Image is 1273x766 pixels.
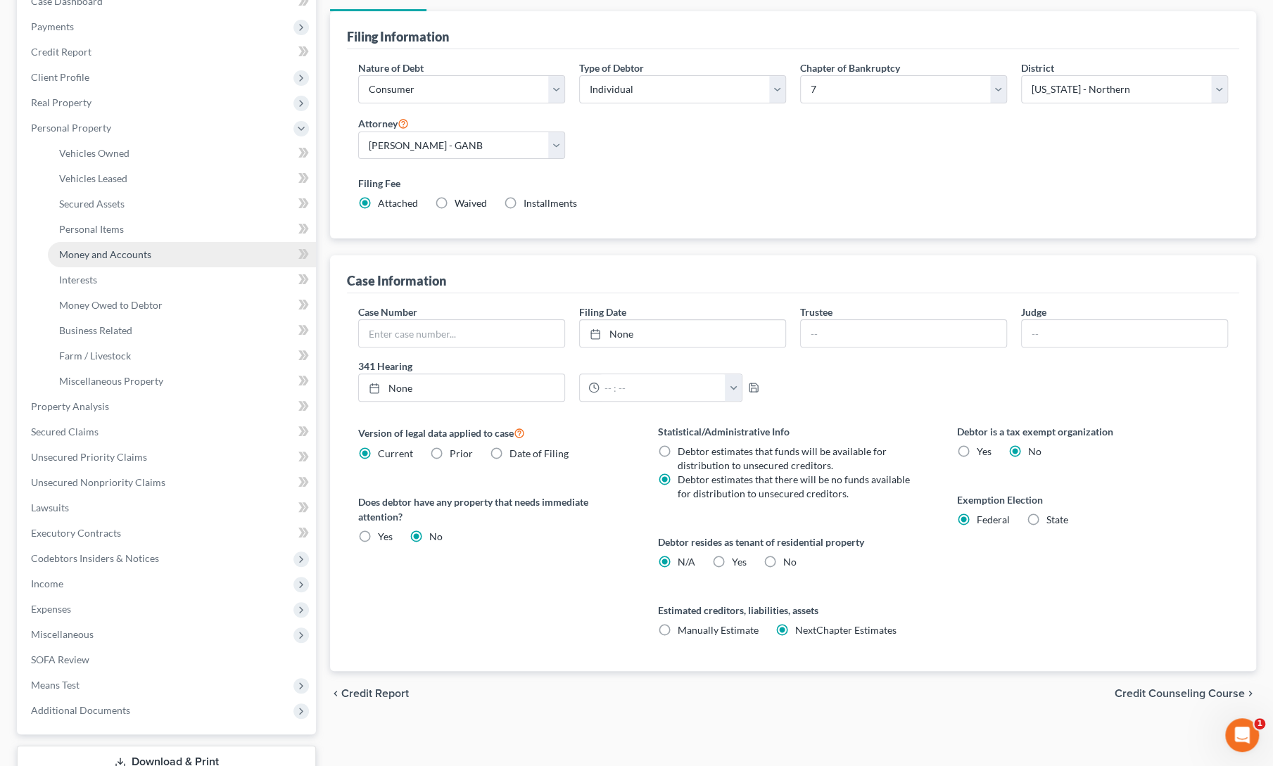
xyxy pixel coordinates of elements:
[678,445,887,471] span: Debtor estimates that funds will be available for distribution to unsecured creditors.
[48,166,316,191] a: Vehicles Leased
[59,248,151,260] span: Money and Accounts
[509,447,569,459] span: Date of Filing
[59,172,127,184] span: Vehicles Leased
[20,445,316,470] a: Unsecured Priority Claims
[31,122,111,134] span: Personal Property
[450,447,473,459] span: Prior
[48,267,316,293] a: Interests
[59,299,163,311] span: Money Owed to Debtor
[31,71,89,83] span: Client Profile
[48,217,316,242] a: Personal Items
[20,647,316,672] a: SOFA Review
[20,394,316,419] a: Property Analysis
[1021,305,1046,319] label: Judge
[957,492,1228,507] label: Exemption Election
[795,624,897,636] span: NextChapter Estimates
[31,679,80,691] span: Means Test
[48,343,316,369] a: Farm / Livestock
[59,350,131,362] span: Farm / Livestock
[20,39,316,65] a: Credit Report
[732,556,747,568] span: Yes
[359,374,564,401] a: None
[957,424,1228,439] label: Debtor is a tax exempt organization
[378,530,393,542] span: Yes
[31,704,130,716] span: Additional Documents
[1254,718,1265,729] span: 1
[1115,688,1245,699] span: Credit Counseling Course
[800,60,900,75] label: Chapter of Bankruptcy
[31,20,74,32] span: Payments
[31,476,165,488] span: Unsecured Nonpriority Claims
[59,223,124,235] span: Personal Items
[358,60,424,75] label: Nature of Debt
[524,197,577,209] span: Installments
[330,688,409,699] button: chevron_left Credit Report
[678,624,759,636] span: Manually Estimate
[31,46,91,58] span: Credit Report
[455,197,487,209] span: Waived
[31,628,94,640] span: Miscellaneous
[801,320,1006,347] input: --
[1225,718,1259,752] iframe: Intercom live chat
[20,470,316,495] a: Unsecured Nonpriority Claims
[59,147,129,159] span: Vehicles Owned
[31,400,109,412] span: Property Analysis
[378,447,413,459] span: Current
[330,688,341,699] i: chevron_left
[358,424,629,441] label: Version of legal data applied to case
[48,191,316,217] a: Secured Assets
[31,603,71,615] span: Expenses
[358,176,1228,191] label: Filing Fee
[678,556,695,568] span: N/A
[977,513,1010,525] span: Federal
[347,28,449,45] div: Filing Information
[678,473,910,499] span: Debtor estimates that there will be no funds available for distribution to unsecured creditors.
[31,653,89,665] span: SOFA Review
[59,375,163,387] span: Miscellaneous Property
[20,495,316,521] a: Lawsuits
[580,320,785,347] a: None
[31,502,69,513] span: Lawsuits
[31,96,91,108] span: Real Property
[59,324,132,336] span: Business Related
[48,141,316,166] a: Vehicles Owned
[20,419,316,445] a: Secured Claims
[59,274,97,286] span: Interests
[579,60,644,75] label: Type of Debtor
[658,535,929,549] label: Debtor resides as tenant of residential property
[1028,445,1041,457] span: No
[351,359,793,374] label: 341 Hearing
[1046,513,1068,525] span: State
[347,272,446,289] div: Case Information
[429,530,443,542] span: No
[658,603,929,618] label: Estimated creditors, liabilities, assets
[1115,688,1256,699] button: Credit Counseling Course chevron_right
[31,451,147,463] span: Unsecured Priority Claims
[579,305,626,319] label: Filing Date
[48,318,316,343] a: Business Related
[1021,60,1054,75] label: District
[48,293,316,318] a: Money Owed to Debtor
[20,521,316,546] a: Executory Contracts
[378,197,418,209] span: Attached
[341,688,409,699] span: Credit Report
[31,426,99,438] span: Secured Claims
[977,445,992,457] span: Yes
[1022,320,1227,347] input: --
[358,494,629,524] label: Does debtor have any property that needs immediate attention?
[48,369,316,394] a: Miscellaneous Property
[59,198,125,210] span: Secured Assets
[31,552,159,564] span: Codebtors Insiders & Notices
[1245,688,1256,699] i: chevron_right
[359,320,564,347] input: Enter case number...
[48,242,316,267] a: Money and Accounts
[358,115,409,132] label: Attorney
[358,305,417,319] label: Case Number
[600,374,726,401] input: -- : --
[783,556,797,568] span: No
[31,527,121,539] span: Executory Contracts
[800,305,832,319] label: Trustee
[31,577,63,589] span: Income
[658,424,929,439] label: Statistical/Administrative Info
